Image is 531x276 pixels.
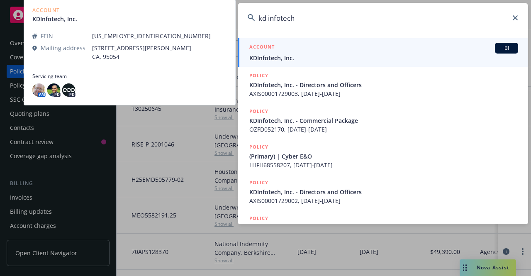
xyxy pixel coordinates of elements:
a: POLICYKDInfotech, Inc. - Directors and OfficersAXIS00001729002, [DATE]-[DATE] [238,174,528,210]
input: Search... [238,3,528,33]
span: AXIS00001729003, [DATE]-[DATE] [249,89,518,98]
span: LHFH68558207, [DATE]-[DATE] [249,161,518,169]
a: POLICY(Primary) | Cyber E&OLHFH68558207, [DATE]-[DATE] [238,138,528,174]
h5: POLICY [249,178,268,187]
a: POLICYKDInfotech, Inc. - Directors and OfficersAXIS00001729003, [DATE]-[DATE] [238,67,528,103]
span: OZFD052170, [DATE]-[DATE] [249,125,518,134]
span: KDInfotech, Inc. [249,54,518,62]
span: KDInfotech, Inc. - Commercial Package [249,116,518,125]
span: KDInfotech, Inc. - Directors and Officers [249,81,518,89]
span: KDInfotech, Inc. - Directors and Officers [249,188,518,196]
span: KDInfotech, Inc. - Employment Practices Liability [249,223,518,232]
h5: ACCOUNT [249,43,275,53]
h5: POLICY [249,71,268,80]
span: BI [498,44,515,52]
h5: POLICY [249,214,268,222]
span: AXIS00001729002, [DATE]-[DATE] [249,196,518,205]
h5: POLICY [249,107,268,115]
h5: POLICY [249,143,268,151]
a: ACCOUNTBIKDInfotech, Inc. [238,38,528,67]
a: POLICYKDInfotech, Inc. - Employment Practices Liability [238,210,528,245]
a: POLICYKDInfotech, Inc. - Commercial PackageOZFD052170, [DATE]-[DATE] [238,103,528,138]
span: (Primary) | Cyber E&O [249,152,518,161]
